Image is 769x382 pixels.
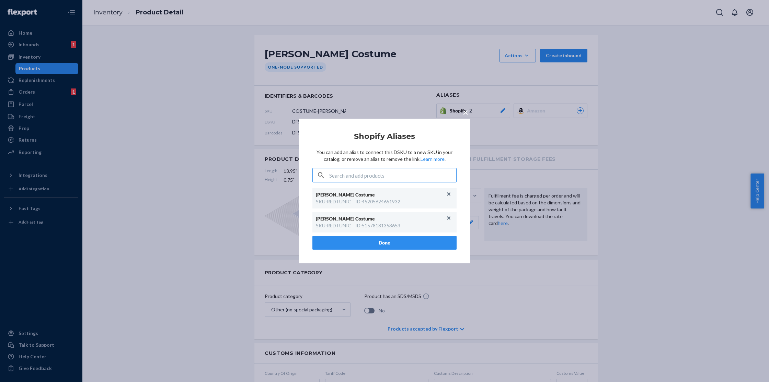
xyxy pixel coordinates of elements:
a: Learn more [421,156,445,162]
div: [PERSON_NAME] Costume [316,215,446,222]
p: You can add an alias to connect this DSKU to a new SKU in your catalog, or remove an alias to rem... [312,149,457,163]
button: Unlink [444,189,454,199]
span: × [463,106,468,118]
h2: Shopify Aliases [312,132,457,141]
div: [PERSON_NAME] Costume [316,191,446,198]
div: SKU : REDTUNIC [316,198,351,205]
input: Search and add products [329,168,456,182]
div: ID : 45205624651932 [355,198,400,205]
button: Done [312,236,457,250]
div: ID : 51578181353653 [355,222,400,229]
button: Unlink [444,213,454,223]
div: SKU : REDTUNIC [316,222,351,229]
